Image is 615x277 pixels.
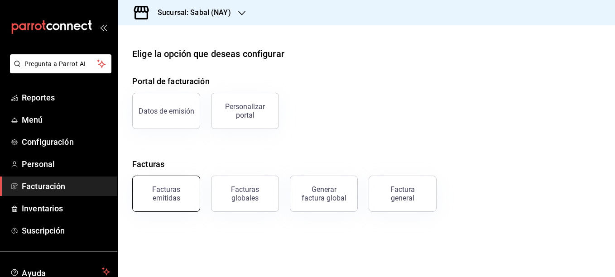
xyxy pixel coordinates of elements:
[380,185,425,202] div: Factura general
[22,180,110,192] span: Facturación
[132,93,200,129] button: Datos de emisión
[150,7,231,18] h3: Sucursal: Sabal (NAY)
[211,176,279,212] button: Facturas globales
[139,107,194,115] div: Datos de emisión
[22,266,98,277] span: Ayuda
[100,24,107,31] button: open_drawer_menu
[138,185,194,202] div: Facturas emitidas
[132,75,601,87] h4: Portal de facturación
[132,47,284,61] div: Elige la opción que deseas configurar
[217,185,273,202] div: Facturas globales
[10,54,111,73] button: Pregunta a Parrot AI
[22,114,110,126] span: Menú
[290,176,358,212] button: Generar factura global
[22,202,110,215] span: Inventarios
[369,176,437,212] button: Factura general
[132,176,200,212] button: Facturas emitidas
[301,185,346,202] div: Generar factura global
[22,158,110,170] span: Personal
[22,224,110,237] span: Suscripción
[22,136,110,148] span: Configuración
[22,91,110,104] span: Reportes
[132,158,601,170] h4: Facturas
[211,93,279,129] button: Personalizar portal
[24,59,97,69] span: Pregunta a Parrot AI
[6,66,111,75] a: Pregunta a Parrot AI
[217,102,273,119] div: Personalizar portal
